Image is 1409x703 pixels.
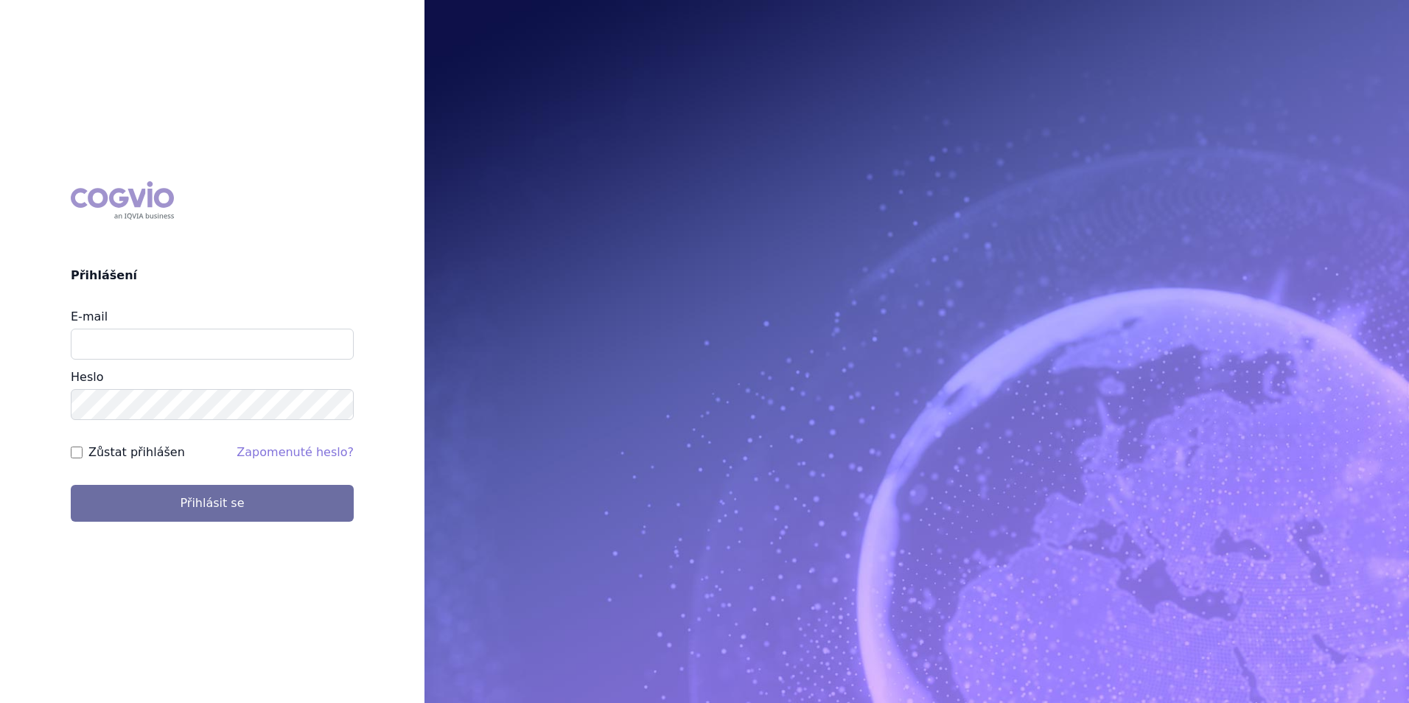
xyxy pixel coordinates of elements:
a: Zapomenuté heslo? [237,445,354,459]
button: Přihlásit se [71,485,354,522]
label: E-mail [71,309,108,323]
label: Zůstat přihlášen [88,444,185,461]
div: COGVIO [71,181,174,220]
label: Heslo [71,370,103,384]
h2: Přihlášení [71,267,354,284]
